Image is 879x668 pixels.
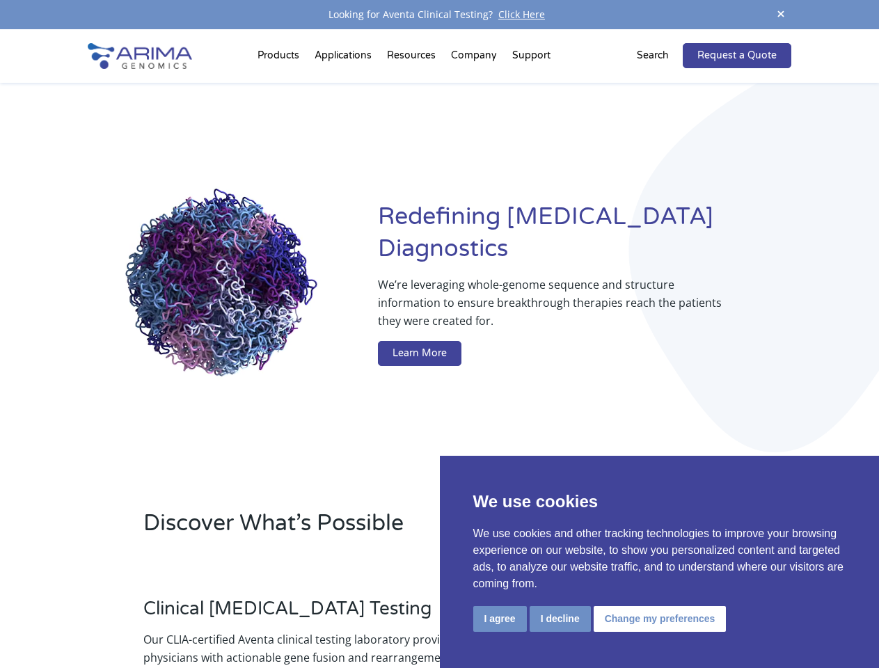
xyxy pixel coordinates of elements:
a: Learn More [378,341,461,366]
img: Arima-Genomics-logo [88,43,192,69]
p: We use cookies [473,489,846,514]
div: Looking for Aventa Clinical Testing? [88,6,791,24]
h3: Clinical [MEDICAL_DATA] Testing [143,598,494,630]
button: I decline [530,606,591,632]
a: Request a Quote [683,43,791,68]
p: We use cookies and other tracking technologies to improve your browsing experience on our website... [473,525,846,592]
h1: Redefining [MEDICAL_DATA] Diagnostics [378,201,791,276]
button: Change my preferences [594,606,727,632]
a: Click Here [493,8,551,21]
p: Search [637,47,669,65]
h2: Discover What’s Possible [143,508,605,550]
button: I agree [473,606,527,632]
p: We’re leveraging whole-genome sequence and structure information to ensure breakthrough therapies... [378,276,736,341]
